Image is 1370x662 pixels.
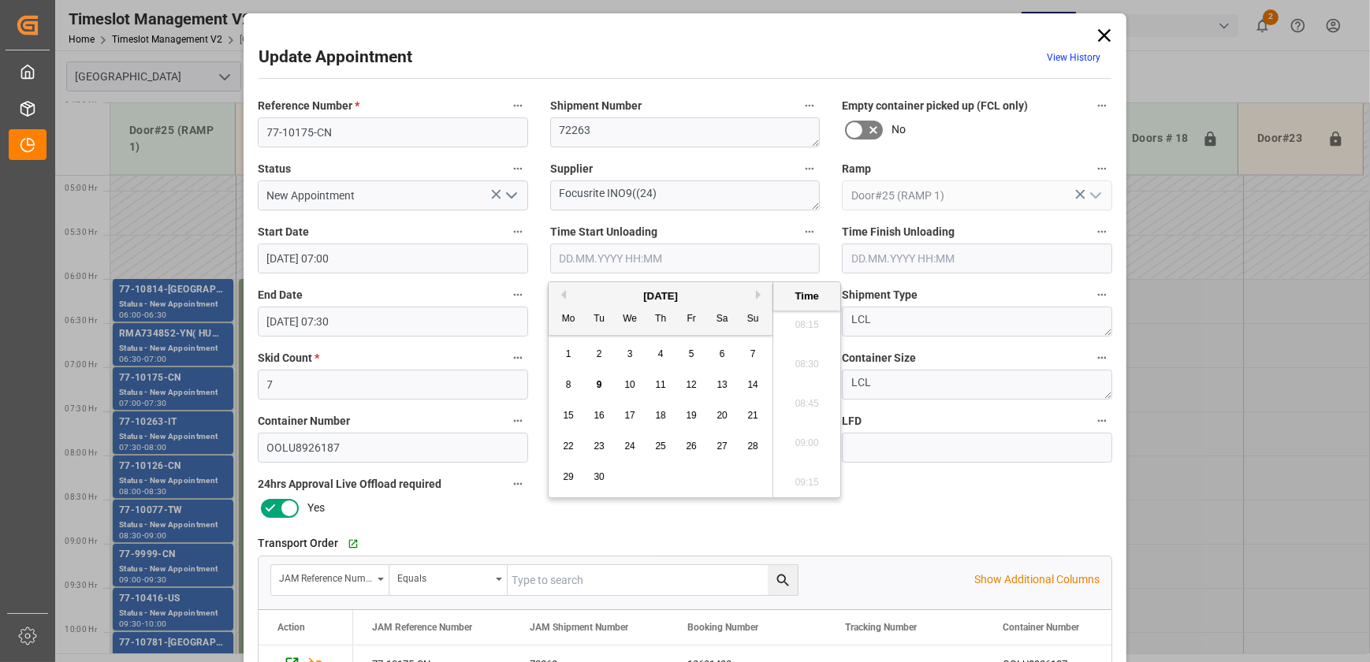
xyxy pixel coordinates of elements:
[389,565,508,595] button: open menu
[651,437,671,456] div: Choose Thursday, September 25th, 2025
[655,379,665,390] span: 11
[1092,95,1112,116] button: Empty container picked up (FCL only)
[842,370,1112,400] textarea: LCL
[597,379,602,390] span: 9
[566,379,571,390] span: 8
[842,98,1028,114] span: Empty container picked up (FCL only)
[498,184,522,208] button: open menu
[845,622,917,633] span: Tracking Number
[842,224,955,240] span: Time Finish Unloading
[508,95,528,116] button: Reference Number *
[259,45,412,70] h2: Update Appointment
[713,406,732,426] div: Choose Saturday, September 20th, 2025
[747,441,758,452] span: 28
[594,410,604,421] span: 16
[549,288,772,304] div: [DATE]
[550,161,593,177] span: Supplier
[594,471,604,482] span: 30
[750,348,756,359] span: 7
[713,310,732,329] div: Sa
[651,375,671,395] div: Choose Thursday, September 11th, 2025
[258,413,350,430] span: Container Number
[747,379,758,390] span: 14
[258,180,528,210] input: Type to search/select
[550,180,821,210] textarea: Focusrite INO9((24)
[258,161,291,177] span: Status
[682,406,702,426] div: Choose Friday, September 19th, 2025
[717,379,727,390] span: 13
[624,379,635,390] span: 10
[508,474,528,494] button: 24hrs Approval Live Offload required
[799,158,820,179] button: Supplier
[590,310,609,329] div: Tu
[682,437,702,456] div: Choose Friday, September 26th, 2025
[689,348,694,359] span: 5
[777,288,836,304] div: Time
[1092,158,1112,179] button: Ramp
[258,535,338,552] span: Transport Order
[747,410,758,421] span: 21
[559,310,579,329] div: Mo
[743,437,763,456] div: Choose Sunday, September 28th, 2025
[687,622,758,633] span: Booking Number
[559,437,579,456] div: Choose Monday, September 22nd, 2025
[559,344,579,364] div: Choose Monday, September 1st, 2025
[624,410,635,421] span: 17
[627,348,633,359] span: 3
[553,339,769,493] div: month 2025-09
[563,441,573,452] span: 22
[682,344,702,364] div: Choose Friday, September 5th, 2025
[258,98,359,114] span: Reference Number
[559,467,579,487] div: Choose Monday, September 29th, 2025
[842,161,871,177] span: Ramp
[756,290,765,299] button: Next Month
[258,350,319,366] span: Skid Count
[277,622,305,633] div: Action
[743,375,763,395] div: Choose Sunday, September 14th, 2025
[550,224,657,240] span: Time Start Unloading
[655,410,665,421] span: 18
[590,406,609,426] div: Choose Tuesday, September 16th, 2025
[258,287,303,303] span: End Date
[842,244,1112,273] input: DD.MM.YYYY HH:MM
[799,95,820,116] button: Shipment Number
[508,285,528,305] button: End Date
[842,307,1112,337] textarea: LCL
[892,121,906,138] span: No
[508,411,528,431] button: Container Number
[686,410,696,421] span: 19
[842,350,916,366] span: Container Size
[307,500,325,516] span: Yes
[550,244,821,273] input: DD.MM.YYYY HH:MM
[258,224,309,240] span: Start Date
[717,441,727,452] span: 27
[1092,221,1112,242] button: Time Finish Unloading
[799,221,820,242] button: Time Start Unloading
[559,375,579,395] div: Choose Monday, September 8th, 2025
[620,406,640,426] div: Choose Wednesday, September 17th, 2025
[713,375,732,395] div: Choose Saturday, September 13th, 2025
[682,375,702,395] div: Choose Friday, September 12th, 2025
[1082,184,1106,208] button: open menu
[1092,411,1112,431] button: LFD
[682,310,702,329] div: Fr
[686,441,696,452] span: 26
[624,441,635,452] span: 24
[743,344,763,364] div: Choose Sunday, September 7th, 2025
[842,287,918,303] span: Shipment Type
[713,344,732,364] div: Choose Saturday, September 6th, 2025
[563,410,573,421] span: 15
[563,471,573,482] span: 29
[620,310,640,329] div: We
[1003,622,1079,633] span: Container Number
[658,348,664,359] span: 4
[842,180,1112,210] input: Type to search/select
[508,348,528,368] button: Skid Count *
[566,348,571,359] span: 1
[508,565,798,595] input: Type to search
[590,437,609,456] div: Choose Tuesday, September 23rd, 2025
[1092,348,1112,368] button: Container Size
[594,441,604,452] span: 23
[651,310,671,329] div: Th
[620,344,640,364] div: Choose Wednesday, September 3rd, 2025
